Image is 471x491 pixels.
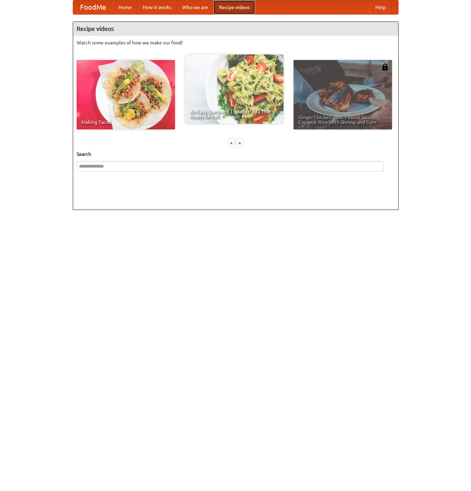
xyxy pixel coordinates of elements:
a: Home [113,0,137,14]
div: » [236,138,243,147]
a: Who we are [177,0,213,14]
a: An Easy, Summery Tomato Pasta That's Ready for Fall [185,54,284,124]
p: Watch some examples of how we make our food! [77,39,395,46]
a: Recipe videos [213,0,255,14]
a: Making Tacos [77,60,175,129]
a: FoodMe [73,0,113,14]
span: An Easy, Summery Tomato Pasta That's Ready for Fall [190,109,279,119]
h4: Recipe videos [73,22,398,36]
img: 483408.png [382,64,389,70]
a: Help [370,0,391,14]
span: Making Tacos [81,120,170,125]
a: How it works [137,0,177,14]
div: « [228,138,235,147]
h5: Search [77,151,395,158]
